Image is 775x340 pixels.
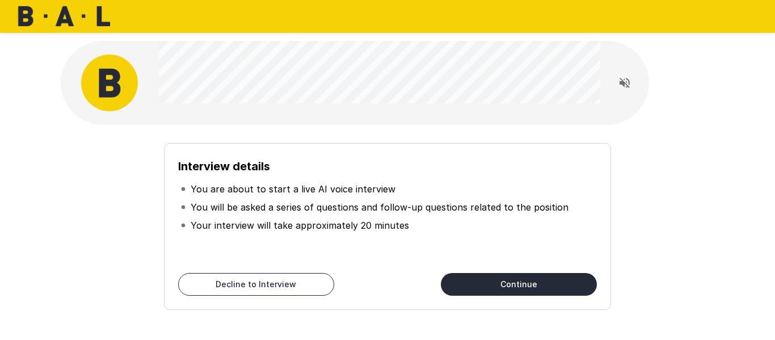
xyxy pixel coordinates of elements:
p: Your interview will take approximately 20 minutes [191,219,409,232]
p: You are about to start a live AI voice interview [191,182,395,196]
button: Decline to Interview [178,273,334,296]
button: Continue [441,273,597,296]
b: Interview details [178,159,270,173]
img: bal_avatar.png [81,54,138,111]
button: Read questions aloud [613,72,636,94]
p: You will be asked a series of questions and follow-up questions related to the position [191,200,568,214]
